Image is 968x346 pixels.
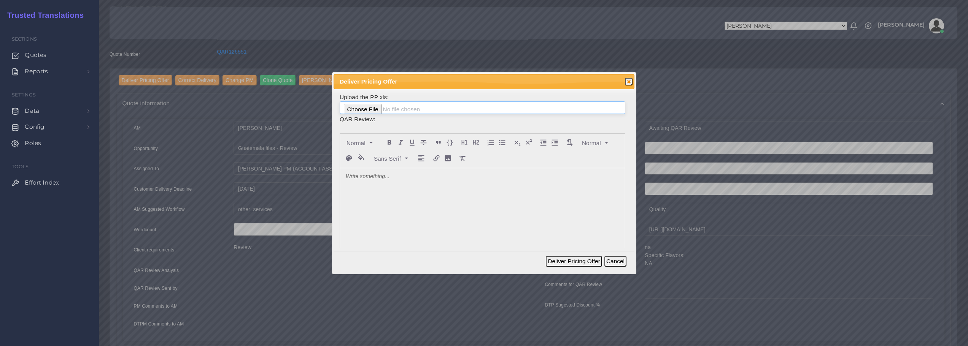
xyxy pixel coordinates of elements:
span: Sections [12,36,37,42]
a: Trusted Translations [2,9,84,22]
button: Deliver Pricing Offer [546,256,602,267]
a: Reports [6,63,93,79]
a: Data [6,103,93,119]
button: Cancel [604,256,626,267]
span: Tools [12,164,29,169]
span: Settings [12,92,36,98]
span: Config [25,123,45,131]
a: Config [6,119,93,135]
a: Quotes [6,47,93,63]
a: Roles [6,135,93,151]
span: Deliver Pricing Offer [340,77,599,86]
button: Close [625,78,633,85]
span: Data [25,107,39,115]
span: Effort Index [25,179,59,187]
a: Effort Index [6,175,93,191]
span: Roles [25,139,41,147]
span: Quotes [25,51,46,59]
td: QAR Review: [339,114,626,124]
span: Reports [25,67,48,76]
td: Upload the PP xls: [339,92,626,115]
h2: Trusted Translations [2,11,84,20]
